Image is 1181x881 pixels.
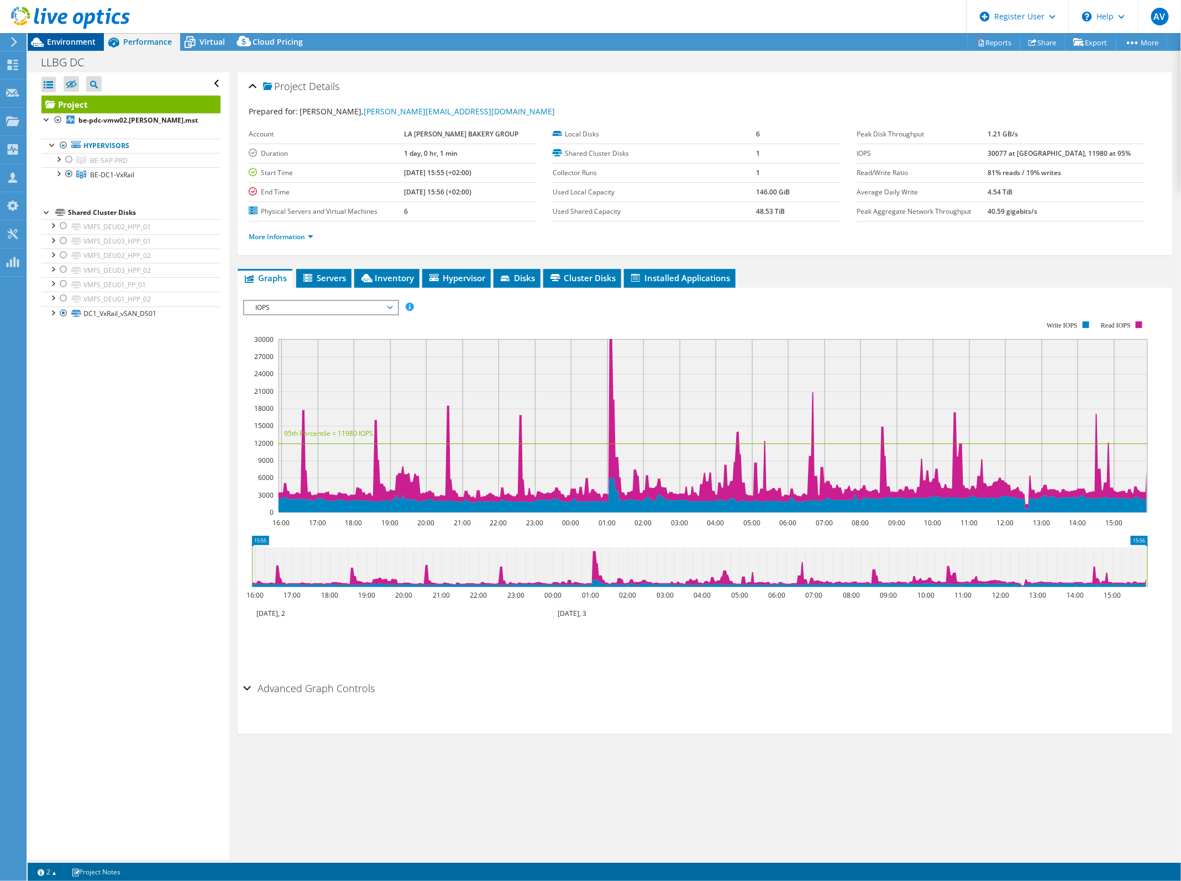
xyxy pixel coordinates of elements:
text: 12000 [254,439,274,448]
label: IOPS [857,148,988,159]
a: VMFS_DEU03_HPP_01 [41,234,221,249]
a: 2 [30,865,64,879]
text: 12:00 [993,590,1010,600]
text: 23:00 [527,518,544,527]
a: VMFS_DEU02_HPP_01 [41,219,221,234]
text: 02:00 [635,518,652,527]
text: 05:00 [744,518,761,527]
label: Read/Write Ratio [857,167,988,178]
a: Hypervisors [41,139,221,153]
label: End Time [249,187,404,198]
text: 9000 [258,456,274,465]
text: 19:00 [359,590,376,600]
span: Servers [302,272,346,283]
text: 06:00 [769,590,786,600]
label: Duration [249,148,404,159]
text: 15000 [254,421,274,430]
a: be-pdc-vmw02.[PERSON_NAME].mst [41,113,221,128]
text: 16:00 [247,590,264,600]
b: 6 [404,207,408,216]
b: 1 [757,149,760,158]
text: 15:00 [1106,518,1123,527]
text: 01:00 [582,590,600,600]
text: 0 [270,508,274,517]
text: 10:00 [918,590,935,600]
label: Used Shared Capacity [553,206,756,217]
text: 07:00 [816,518,833,527]
b: [DATE] 15:56 (+02:00) [404,187,471,197]
text: 08:00 [843,590,860,600]
span: [PERSON_NAME], [300,106,555,117]
text: 00:00 [563,518,580,527]
label: Average Daily Write [857,187,988,198]
a: VMFS_DEU02_HPP_02 [41,249,221,263]
a: BE-DC1-VxRail [41,167,221,182]
text: 14:00 [1067,590,1084,600]
text: 04:00 [694,590,711,600]
text: 13:00 [1030,590,1047,600]
text: 02:00 [620,590,637,600]
h1: LLBG DC [36,56,101,68]
label: Start Time [249,167,404,178]
span: Disks [499,272,535,283]
text: 09:00 [880,590,897,600]
text: 01:00 [599,518,616,527]
a: More [1116,34,1167,51]
text: Read IOPS [1101,321,1131,329]
a: Reports [968,34,1021,51]
text: 15:00 [1104,590,1121,600]
b: 1.21 GB/s [988,129,1019,139]
text: 21:00 [433,590,450,600]
text: 18000 [254,404,274,413]
b: [DATE] 15:55 (+02:00) [404,168,471,177]
label: Shared Cluster Disks [553,148,756,159]
b: 6 [757,129,760,139]
span: Graphs [243,272,287,283]
text: 24000 [254,369,274,378]
text: 3000 [258,490,274,500]
text: 11:00 [961,518,978,527]
span: BE-SAP-PRD [90,156,128,165]
b: 48.53 TiB [757,207,785,216]
text: 21:00 [454,518,471,527]
b: be-pdc-vmw02.[PERSON_NAME].mst [78,115,198,125]
span: Environment [47,36,96,47]
span: Details [309,80,339,93]
span: Inventory [360,272,414,283]
a: [PERSON_NAME][EMAIL_ADDRESS][DOMAIN_NAME] [364,106,555,117]
text: 21000 [254,387,274,396]
span: Hypervisor [428,272,485,283]
b: 40.59 gigabits/s [988,207,1038,216]
text: 17:00 [284,590,301,600]
text: 07:00 [806,590,823,600]
text: 14:00 [1069,518,1086,527]
text: 20:00 [418,518,435,527]
text: 03:00 [657,590,674,600]
text: 30000 [254,335,274,344]
text: 11:00 [955,590,972,600]
text: 05:00 [732,590,749,600]
label: Account [249,129,404,140]
label: Collector Runs [553,167,756,178]
text: 03:00 [671,518,689,527]
a: BE-SAP-PRD [41,153,221,167]
text: 13:00 [1033,518,1051,527]
b: 30077 at [GEOGRAPHIC_DATA], 11980 at 95% [988,149,1131,158]
label: Used Local Capacity [553,187,756,198]
span: Project [263,81,306,92]
text: 20:00 [396,590,413,600]
h2: Advanced Graph Controls [243,677,375,699]
text: 95th Percentile = 11980 IOPS [284,429,373,438]
label: Peak Disk Throughput [857,129,988,140]
label: Local Disks [553,129,756,140]
text: 23:00 [508,590,525,600]
text: 22:00 [490,518,507,527]
span: Performance [123,36,172,47]
b: 1 day, 0 hr, 1 min [404,149,458,158]
a: Project Notes [64,865,128,879]
b: 146.00 GiB [757,187,790,197]
text: 18:00 [322,590,339,600]
span: AV [1151,8,1169,25]
span: BE-DC1-VxRail [90,170,134,180]
text: 04:00 [707,518,725,527]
